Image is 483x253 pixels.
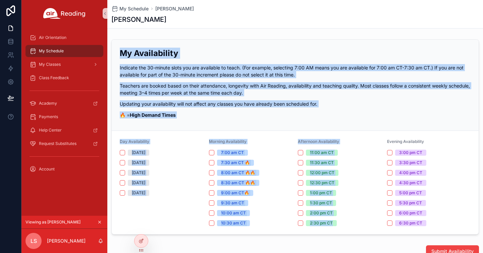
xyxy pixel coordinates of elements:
span: My Schedule [39,48,64,54]
a: Academy [25,97,103,109]
p: Indicate the 30-minute slots you are available to teach. (For example, selecting 7:00 AM means yo... [120,64,471,78]
div: 6:00 pm CT [399,210,422,216]
a: Payments [25,111,103,123]
div: 5:00 pm CT [399,190,422,196]
img: App logo [43,8,86,19]
div: 5:30 pm CT [399,200,422,206]
p: [PERSON_NAME] [47,238,86,244]
strong: High Demand Times [130,112,176,118]
div: 11:30 am CT [310,160,334,166]
div: 2:30 pm CT [310,220,333,226]
div: 2:00 pm CT [310,210,333,216]
div: 3:00 pm CT [399,150,422,156]
div: 1:00 pm CT [310,190,332,196]
div: 11:00 am CT [310,150,334,156]
span: Academy [39,101,57,106]
div: 7:00 am CT [221,150,244,156]
span: Afternoon Availability [298,139,339,144]
a: Request Substitutes [25,138,103,150]
div: 7:30 am CT 🔥 [221,160,250,166]
p: 🔥 = [120,111,471,118]
div: 12:30 pm CT [310,180,334,186]
a: My Schedule [111,5,149,12]
div: 9:30 am CT [221,200,244,206]
div: [DATE] [132,190,145,196]
div: 8:30 am CT 🔥🔥 [221,180,255,186]
div: 8:00 am CT 🔥🔥 [221,170,255,176]
div: [DATE] [132,180,145,186]
a: Air Orientation [25,32,103,44]
span: Evening Availability [387,139,424,144]
div: 12:00 pm CT [310,170,334,176]
div: scrollable content [21,27,107,184]
a: My Schedule [25,45,103,57]
div: [DATE] [132,170,145,176]
h1: [PERSON_NAME] [111,15,166,24]
a: Help Center [25,124,103,136]
a: My Classes [25,58,103,70]
span: Account [39,166,55,172]
a: Account [25,163,103,175]
div: 6:30 pm CT [399,220,422,226]
div: 10:00 am CT [221,210,246,216]
span: Request Substitutes [39,141,76,146]
div: 1:30 pm CT [310,200,332,206]
div: 3:30 pm CT [399,160,422,166]
h2: My Availability [120,48,471,59]
a: [PERSON_NAME] [155,5,194,12]
div: [DATE] [132,150,145,156]
p: Updating your availability will not affect any classes you have already been scheduled for. [120,100,471,107]
span: Help Center [39,128,62,133]
div: 4:00 pm CT [399,170,422,176]
span: Morning Availability [209,139,247,144]
span: Class Feedback [39,75,69,81]
p: Teachers are booked based on their attendance, longevity with Air Reading, availability and teach... [120,82,471,96]
span: Air Orientation [39,35,66,40]
span: My Schedule [119,5,149,12]
span: Day Availability [120,139,149,144]
div: 9:00 am CT🔥 [221,190,249,196]
div: [DATE] [132,160,145,166]
div: 10:30 am CT [221,220,246,226]
div: 4:30 pm CT [399,180,422,186]
span: Payments [39,114,58,119]
span: My Classes [39,62,61,67]
a: Class Feedback [25,72,103,84]
span: Viewing as [PERSON_NAME] [25,219,80,225]
span: LS [31,237,37,245]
